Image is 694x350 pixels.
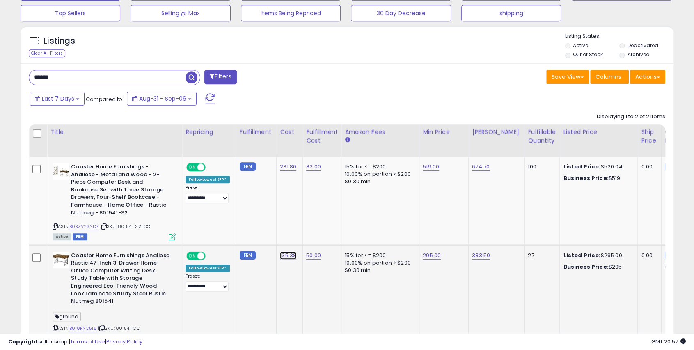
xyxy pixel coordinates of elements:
button: 30 Day Decrease [351,5,451,21]
button: Selling @ Max [131,5,230,21]
div: 0.00 [641,252,655,259]
button: Top Sellers [21,5,120,21]
a: 519.00 [423,163,439,171]
div: 10.00% on portion > $200 [345,170,413,178]
small: FBM [665,251,681,260]
b: Listed Price: [563,163,600,170]
a: Privacy Policy [106,338,142,345]
a: 295.00 [423,251,441,260]
div: 100 [528,163,553,170]
div: Clear All Filters [29,49,65,57]
div: Preset: [186,185,230,203]
p: Listing States: [565,32,673,40]
div: Amazon Fees [345,128,416,136]
button: Aug-31 - Sep-06 [127,92,197,106]
span: 2025-09-14 20:57 GMT [651,338,686,345]
strong: Copyright [8,338,38,345]
div: 0.00 [641,163,655,170]
span: OFF [204,252,218,259]
div: Preset: [186,274,230,292]
span: Last 7 Days [42,94,74,103]
span: | SKU: 801541-S2-CO [100,223,150,230]
div: $0.30 min [345,267,413,274]
div: Fulfillment [240,128,273,136]
span: Aug-31 - Sep-06 [139,94,186,103]
div: Follow Lowest SFP * [186,176,230,183]
div: Follow Lowest SFP * [186,265,230,272]
button: Items Being Repriced [241,5,341,21]
a: B0BZVYSNDF [69,223,99,230]
button: Save View [546,70,589,84]
button: shipping [461,5,561,21]
div: $520.04 [563,163,631,170]
a: 231.80 [280,163,296,171]
span: Compared to: [86,95,124,103]
b: Coaster Home Furnishings - Analiese - Metal and Wood - 2-Piece Computer Desk and Bookcase Set wit... [71,163,171,219]
div: $295.00 [563,252,631,259]
span: OFF [204,164,218,171]
b: Business Price: [563,174,608,182]
span: FBM [73,233,87,240]
label: Out of Stock [573,51,603,58]
div: [PERSON_NAME] [472,128,521,136]
button: Filters [204,70,236,84]
div: Fulfillable Quantity [528,128,556,145]
small: FBM [240,251,256,260]
a: 674.70 [472,163,490,171]
a: 50.00 [306,251,321,260]
span: ON [187,164,197,171]
span: ground [53,312,81,321]
div: 15% for <= $200 [345,163,413,170]
div: 27 [528,252,553,259]
button: Actions [630,70,665,84]
span: All listings currently available for purchase on Amazon [53,233,71,240]
button: Last 7 Days [30,92,85,106]
span: ON [187,252,197,259]
button: Columns [590,70,629,84]
b: Listed Price: [563,251,600,259]
div: ASIN: [53,163,176,239]
small: FBM [665,162,681,171]
img: 410VxexKcbL._SL40_.jpg [53,252,69,268]
b: Business Price: [563,263,608,271]
h5: Listings [44,35,75,47]
div: Title [50,128,179,136]
label: Active [573,42,588,49]
div: Listed Price [563,128,634,136]
div: Min Price [423,128,465,136]
div: Fulfillment Cost [306,128,338,145]
div: 10.00% on portion > $200 [345,259,413,267]
label: Archived [628,51,650,58]
span: | SKU: 801541-CO [98,325,140,332]
a: Terms of Use [70,338,105,345]
a: B018FNC5I8 [69,325,97,332]
div: Displaying 1 to 2 of 2 items [597,113,665,121]
img: 41dKhenWU9L._SL40_.jpg [53,163,69,180]
span: Columns [596,73,621,81]
small: Amazon Fees. [345,136,350,144]
div: Ship Price [641,128,657,145]
div: 15% for <= $200 [345,252,413,259]
div: $519 [563,175,631,182]
div: Cost [280,128,299,136]
div: $0.30 min [345,178,413,185]
div: seller snap | | [8,338,142,346]
a: 383.50 [472,251,490,260]
a: 82.00 [306,163,321,171]
b: Coaster Home Furnishings Analiese Rustic 47-Inch 3-Drawer Home Office Computer Writing Desk Study... [71,252,171,307]
div: Repricing [186,128,233,136]
div: $295 [563,263,631,271]
a: 135.38 [280,251,296,260]
label: Deactivated [628,42,658,49]
small: FBM [240,162,256,171]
